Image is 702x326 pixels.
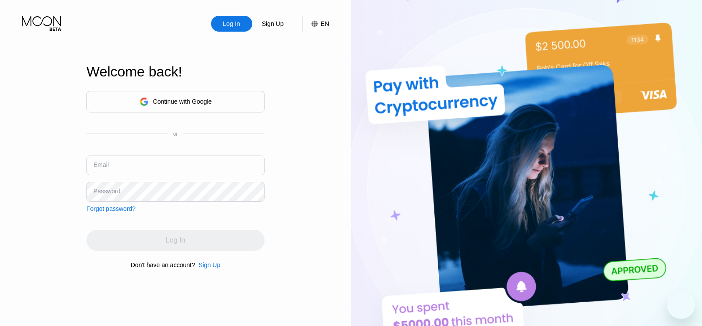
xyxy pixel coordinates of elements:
[93,188,120,195] div: Password
[131,261,195,268] div: Don't have an account?
[86,205,136,212] div: Forgot password?
[93,161,109,168] div: Email
[153,98,212,105] div: Continue with Google
[86,64,265,80] div: Welcome back!
[667,291,695,319] iframe: Button to launch messaging window
[211,16,252,32] div: Log In
[261,19,285,28] div: Sign Up
[302,16,329,32] div: EN
[252,16,294,32] div: Sign Up
[321,20,329,27] div: EN
[86,91,265,112] div: Continue with Google
[173,131,178,137] div: or
[195,261,220,268] div: Sign Up
[198,261,220,268] div: Sign Up
[222,19,241,28] div: Log In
